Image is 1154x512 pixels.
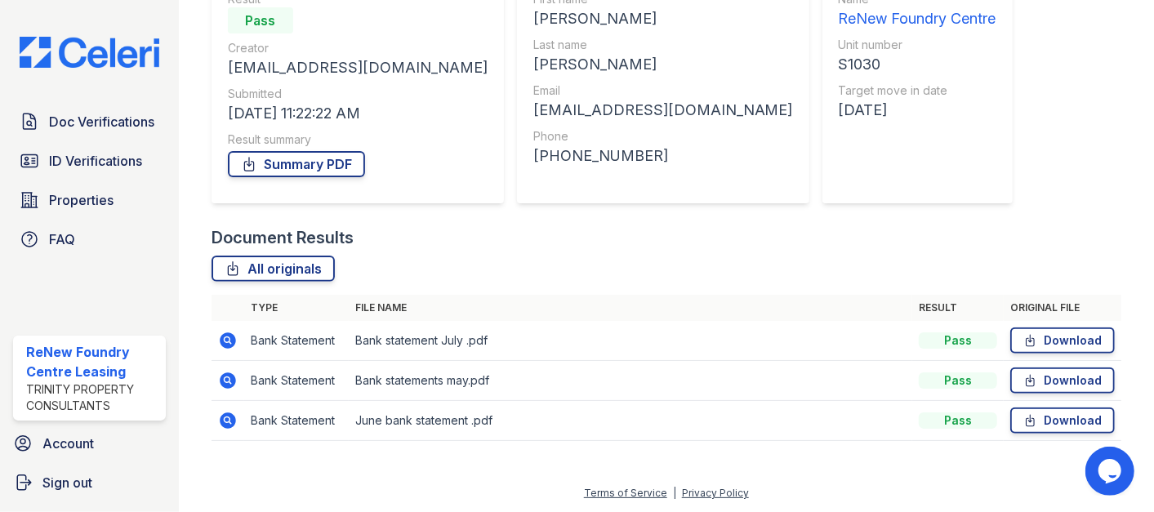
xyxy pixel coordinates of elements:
[244,361,349,401] td: Bank Statement
[26,342,159,381] div: ReNew Foundry Centre Leasing
[533,53,793,76] div: [PERSON_NAME]
[839,53,996,76] div: S1030
[49,112,154,131] span: Doc Verifications
[13,223,166,256] a: FAQ
[228,86,488,102] div: Submitted
[912,295,1004,321] th: Result
[7,466,172,499] a: Sign out
[1010,407,1115,434] a: Download
[13,105,166,138] a: Doc Verifications
[42,473,92,492] span: Sign out
[49,229,75,249] span: FAQ
[212,256,335,282] a: All originals
[228,131,488,148] div: Result summary
[839,37,996,53] div: Unit number
[228,151,365,177] a: Summary PDF
[228,7,293,33] div: Pass
[349,361,912,401] td: Bank statements may.pdf
[349,321,912,361] td: Bank statement July .pdf
[13,184,166,216] a: Properties
[228,102,488,125] div: [DATE] 11:22:22 AM
[584,487,667,499] a: Terms of Service
[42,434,94,453] span: Account
[26,381,159,414] div: Trinity Property Consultants
[13,145,166,177] a: ID Verifications
[839,82,996,99] div: Target move in date
[212,226,354,249] div: Document Results
[49,151,142,171] span: ID Verifications
[682,487,749,499] a: Privacy Policy
[919,332,997,349] div: Pass
[244,401,349,441] td: Bank Statement
[533,82,793,99] div: Email
[7,37,172,68] img: CE_Logo_Blue-a8612792a0a2168367f1c8372b55b34899dd931a85d93a1a3d3e32e68fde9ad4.png
[1085,447,1138,496] iframe: chat widget
[533,7,793,30] div: [PERSON_NAME]
[349,401,912,441] td: June bank statement .pdf
[673,487,676,499] div: |
[839,99,996,122] div: [DATE]
[839,7,996,30] div: ReNew Foundry Centre
[1010,327,1115,354] a: Download
[244,321,349,361] td: Bank Statement
[533,128,793,145] div: Phone
[919,372,997,389] div: Pass
[228,40,488,56] div: Creator
[533,37,793,53] div: Last name
[228,56,488,79] div: [EMAIL_ADDRESS][DOMAIN_NAME]
[533,99,793,122] div: [EMAIL_ADDRESS][DOMAIN_NAME]
[244,295,349,321] th: Type
[533,145,793,167] div: [PHONE_NUMBER]
[349,295,912,321] th: File name
[919,412,997,429] div: Pass
[1010,367,1115,394] a: Download
[7,427,172,460] a: Account
[1004,295,1121,321] th: Original file
[49,190,114,210] span: Properties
